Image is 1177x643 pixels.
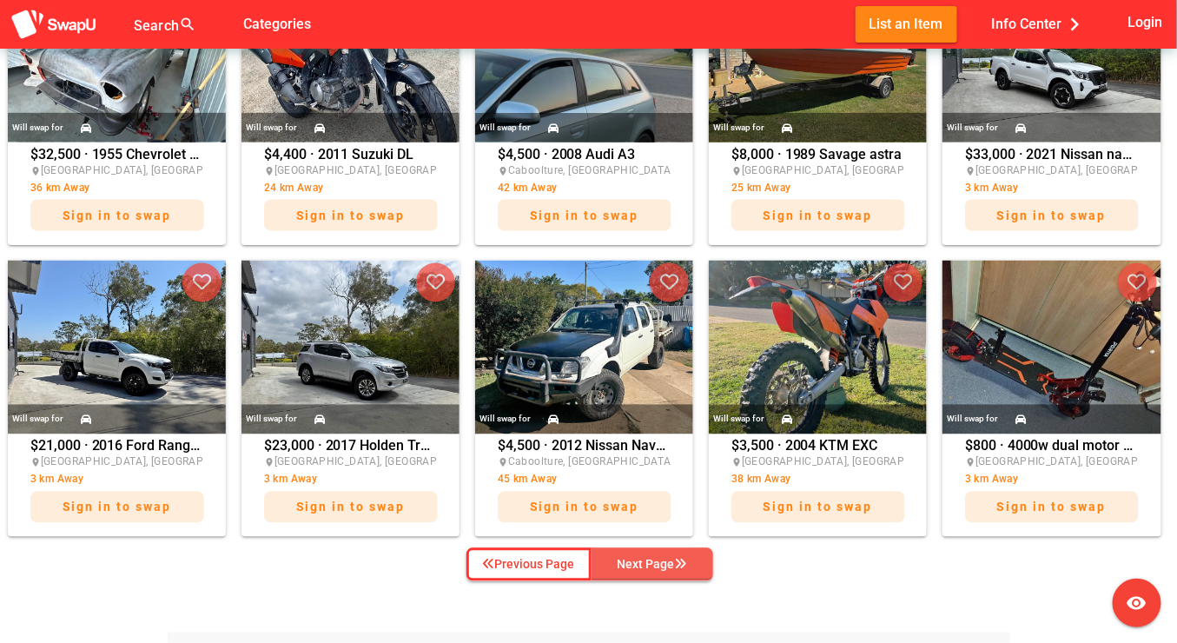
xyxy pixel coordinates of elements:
[237,261,464,537] a: Will swap for$23,000 · 2017 Holden Trailblazer RG LTZ Wagon 7st 5dr Spts Auto 6sp 4x4 2.8DT [MY18...
[731,182,791,194] span: 25 km Away
[229,6,325,42] button: Categories
[997,209,1107,222] span: Sign in to swap
[713,410,764,429] div: Will swap for
[764,500,873,514] span: Sign in to swap
[978,6,1102,42] button: Info Center
[479,410,531,429] div: Will swap for
[764,209,873,222] span: Sign in to swap
[965,440,1139,532] div: $800 · 4000w dual motor scooter brand new off eBay.
[997,500,1107,514] span: Sign in to swap
[713,118,764,137] div: Will swap for
[30,182,90,194] span: 36 km Away
[731,458,742,468] i: place
[508,456,675,468] span: Caboolture, [GEOGRAPHIC_DATA]
[498,474,558,486] span: 45 km Away
[938,261,1165,537] a: Will swap for$800 · 4000w dual motor scooter brand new off eBay.[GEOGRAPHIC_DATA], [GEOGRAPHIC_DA...
[498,182,558,194] span: 42 km Away
[742,456,958,468] span: [GEOGRAPHIC_DATA], [GEOGRAPHIC_DATA]
[731,166,742,176] i: place
[1127,10,1162,34] span: Login
[856,6,957,42] button: List an Item
[246,118,297,137] div: Will swap for
[243,10,311,38] span: Categories
[217,14,238,35] i: false
[471,261,698,537] a: Will swap for$4,500 · 2012 Nissan NavaraCaboolture, [GEOGRAPHIC_DATA]45 km AwaySign in to swap
[1062,11,1088,37] i: chevron_right
[731,474,791,486] span: 38 km Away
[30,166,41,176] i: place
[274,164,491,176] span: [GEOGRAPHIC_DATA], [GEOGRAPHIC_DATA]
[742,164,958,176] span: [GEOGRAPHIC_DATA], [GEOGRAPHIC_DATA]
[264,182,324,194] span: 24 km Away
[296,500,406,514] span: Sign in to swap
[30,458,41,468] i: place
[264,474,318,486] span: 3 km Away
[965,148,1139,240] div: $33,000 · 2021 Nissan navara d23 my21.5 sl utility dual cab 4dr spts auto 7sp 4x4 1117kg 2.3dtt
[592,548,713,581] button: Next Page
[41,456,257,468] span: [GEOGRAPHIC_DATA], [GEOGRAPHIC_DATA]
[965,182,1019,194] span: 3 km Away
[498,440,671,532] div: $4,500 · 2012 Nissan Navara
[965,474,1019,486] span: 3 km Away
[3,261,230,537] a: Will swap for$21,000 · 2016 Ford Ranger PX MkII XL Hi-Rider Cab Chassis Super Cab 4dr Spts Auto 6...
[12,118,63,137] div: Will swap for
[264,166,274,176] i: place
[246,410,297,429] div: Will swap for
[508,164,675,176] span: Caboolture, [GEOGRAPHIC_DATA]
[296,209,406,222] span: Sign in to swap
[466,548,592,581] button: Previous Page
[274,456,491,468] span: [GEOGRAPHIC_DATA], [GEOGRAPHIC_DATA]
[475,261,693,434] img: nicholas.robertson%2Bfacebook%40swapu.com.au%2F1267825558143781%2F1267825558143781-photo-0.jpg
[947,410,998,429] div: Will swap for
[965,166,975,176] i: place
[10,9,97,41] img: aSD8y5uGLpzPJLYTcYcjNu3laj1c05W5KWf0Ds+Za8uybjssssuu+yyyy677LKX2n+PWMSDJ9a87AAAAABJRU5ErkJggg==
[483,554,575,575] div: Previous Page
[63,209,172,222] span: Sign in to swap
[1127,593,1147,613] i: visibility
[498,166,508,176] i: place
[229,15,325,31] a: Categories
[709,261,927,434] img: nicholas.robertson%2Bfacebook%40swapu.com.au%2F2001778673930699%2F2001778673930699-photo-0.jpg
[530,500,639,514] span: Sign in to swap
[704,261,931,537] a: Will swap for$3,500 · 2004 KTM EXC[GEOGRAPHIC_DATA], [GEOGRAPHIC_DATA]38 km AwaySign in to swap
[870,12,943,36] span: List an Item
[264,458,274,468] i: place
[41,164,257,176] span: [GEOGRAPHIC_DATA], [GEOGRAPHIC_DATA]
[12,410,63,429] div: Will swap for
[498,458,508,468] i: place
[30,148,204,240] div: $32,500 · 1955 Chevrolet 210 Sedan
[241,261,460,434] img: nicholas.robertson%2Bfacebook%40swapu.com.au%2F1355962582818463%2F1355962582818463-photo-0.jpg
[1124,6,1167,38] button: Login
[479,118,531,137] div: Will swap for
[30,474,84,486] span: 3 km Away
[63,500,172,514] span: Sign in to swap
[264,148,438,240] div: $4,400 · 2011 Suzuki DL
[618,554,687,575] div: Next Page
[530,209,639,222] span: Sign in to swap
[30,440,204,532] div: $21,000 · 2016 Ford Ranger PX MkII XL Hi-Rider Cab Chassis Super Cab 4dr Spts Auto 6sp, 4x2 1377k...
[942,261,1160,434] img: nicholas.robertson%2Bfacebook%40swapu.com.au%2F1032107355669820%2F1032107355669820-photo-0.jpg
[731,148,905,240] div: $8,000 · 1989 Savage astra
[731,440,905,532] div: $3,500 · 2004 KTM EXC
[947,118,998,137] div: Will swap for
[264,440,438,532] div: $23,000 · 2017 Holden Trailblazer RG LTZ Wagon 7st 5dr Spts Auto 6sp 4x4 2.8DT [MY18]
[965,458,975,468] i: place
[498,148,671,240] div: $4,500 · 2008 Audi A3
[8,261,226,434] img: nicholas.robertson%2Bfacebook%40swapu.com.au%2F1519937602789802%2F1519937602789802-photo-0.jpg
[992,10,1088,38] span: Info Center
